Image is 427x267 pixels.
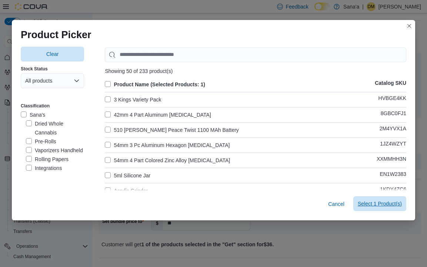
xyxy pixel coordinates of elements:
p: HVBGE4KK [378,95,406,104]
label: Dried Whole Cannabis [26,119,84,137]
p: XXMMHH3N [377,156,406,165]
p: Catalog SKU [375,80,406,89]
label: Classification [21,103,50,109]
label: 3 Kings Variety Pack [105,95,161,104]
label: Pre-Rolls [26,137,56,146]
label: Acrylic Grinder [105,186,148,195]
p: 2M4YVX1A [380,126,406,134]
div: Showing 50 of 233 product(s) [105,68,406,74]
p: 8GBC0FJ1 [381,110,406,119]
label: Rolling Papers [26,155,69,164]
button: Select 1 Product(s) [353,196,406,211]
label: 42mm 4 Part Aluminum [MEDICAL_DATA] [105,110,211,119]
label: 510 [PERSON_NAME] Peace Twist 1100 MAh Battery [105,126,238,134]
label: 54mm 4 Part Colored Zinc Alloy [MEDICAL_DATA] [105,156,230,165]
p: EN1W2383 [380,171,406,180]
h1: Product Picker [21,29,91,41]
button: All products [21,73,84,88]
label: Sana's [21,110,45,119]
label: Edibles [26,173,52,181]
span: Select 1 Product(s) [358,200,402,207]
button: Clear [21,47,84,61]
span: Clear [46,50,59,58]
label: 54mm 3 Pc Aluminum Hexagon [MEDICAL_DATA] [105,141,230,150]
label: Integrations [26,164,62,173]
p: 1JZ4WZYT [380,141,406,150]
label: Stock Status [21,66,48,72]
button: Cancel [325,197,347,211]
label: 5ml Silicone Jar [105,171,150,180]
button: Closes this modal window [405,21,414,30]
p: 1KDY4ZC6 [380,186,406,195]
input: Use aria labels when no actual label is in use [105,47,406,62]
label: Product Name (Selected Products: 1) [105,80,205,89]
span: Cancel [328,200,344,208]
label: Vaporizers Handheld [26,146,83,155]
